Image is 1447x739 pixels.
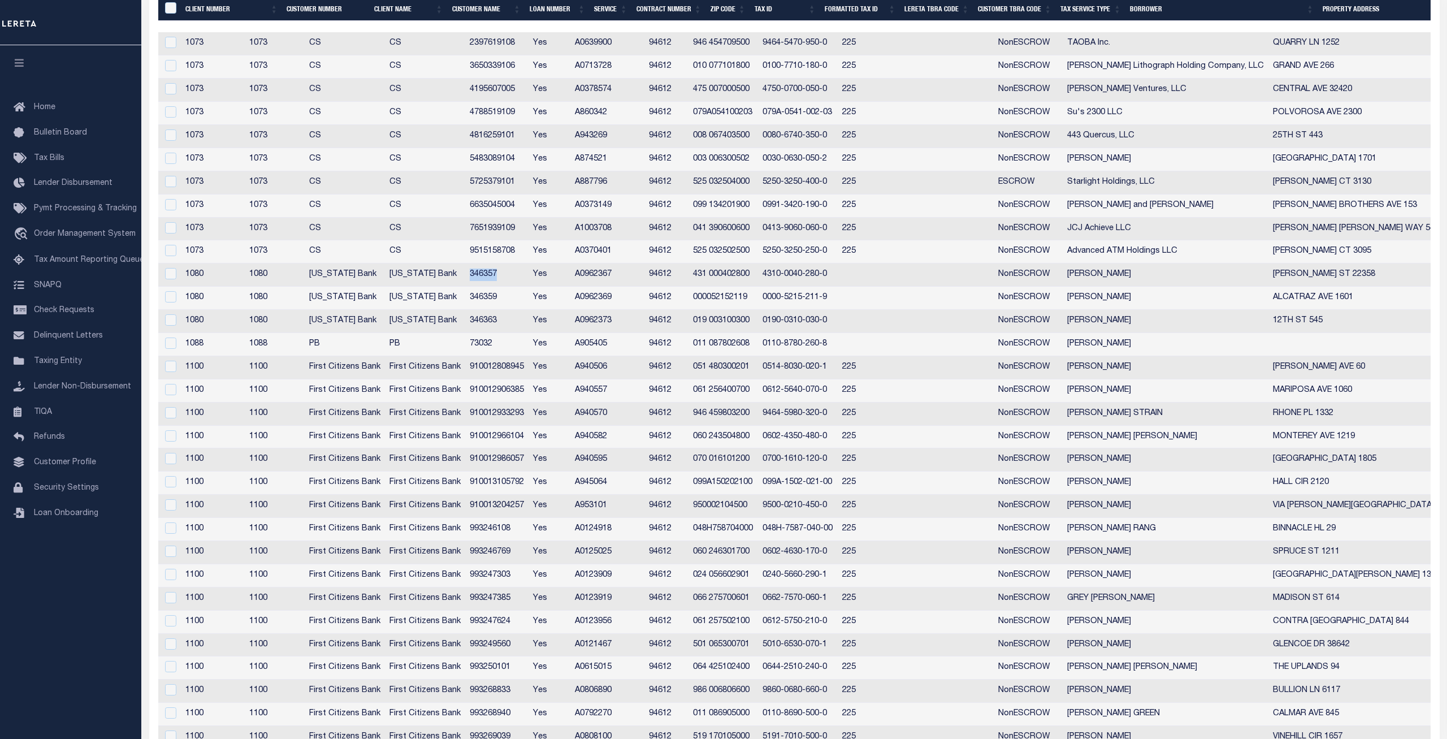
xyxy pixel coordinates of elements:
td: CS [385,102,465,125]
td: 346363 [465,310,528,333]
td: CS [305,240,385,263]
td: 011 087802608 [688,333,758,356]
td: A940557 [570,379,644,403]
td: 225 [838,102,911,125]
td: 0413-9060-060-0 [758,218,838,241]
td: 0100-7710-180-0 [758,55,838,79]
td: First Citizens Bank [385,426,465,449]
span: Home [34,103,55,111]
td: 5483089104 [465,148,528,171]
td: Yes [528,32,570,55]
td: Yes [528,310,570,333]
td: 1100 [245,472,305,495]
td: A874521 [570,148,644,171]
td: 225 [838,448,911,472]
td: 94612 [644,32,688,55]
td: 1073 [181,55,245,79]
td: 1073 [181,218,245,241]
td: CS [305,148,385,171]
td: CS [385,55,465,79]
td: 1073 [181,125,245,148]
td: 94612 [644,171,688,195]
td: 0602-4350-480-0 [758,426,838,449]
td: CS [305,218,385,241]
td: [PERSON_NAME] and [PERSON_NAME] [1063,195,1268,218]
td: [PERSON_NAME] [1063,287,1268,310]
td: 94612 [644,125,688,148]
td: 1080 [181,263,245,287]
td: 051 480300201 [688,356,758,379]
td: NonESCROW [994,403,1063,426]
td: 94612 [644,403,688,426]
td: [PERSON_NAME] [1063,448,1268,472]
td: Yes [528,55,570,79]
span: Taxing Entity [34,357,82,365]
span: Tax Amount Reporting Queue [34,256,144,264]
td: NonESCROW [994,32,1063,55]
td: CS [305,195,385,218]
td: 0190-0310-030-0 [758,310,838,333]
td: 225 [838,240,911,263]
td: 475 007000500 [688,79,758,102]
td: NonESCROW [994,379,1063,403]
td: 9464-5980-320-0 [758,403,838,426]
td: First Citizens Bank [385,448,465,472]
td: Advanced ATM Holdings LLC [1063,240,1268,263]
td: A943269 [570,125,644,148]
td: A0378574 [570,79,644,102]
td: CS [385,79,465,102]
td: 1073 [181,148,245,171]
td: PB [305,333,385,356]
td: 0514-8030-020-1 [758,356,838,379]
td: 94612 [644,55,688,79]
td: A0962369 [570,287,644,310]
td: 1100 [245,356,305,379]
td: NonESCROW [994,263,1063,287]
td: NonESCROW [994,102,1063,125]
span: Pymt Processing & Tracking [34,205,137,213]
td: NonESCROW [994,218,1063,241]
span: TIQA [34,408,52,416]
td: A905405 [570,333,644,356]
td: 225 [838,195,911,218]
td: 94612 [644,263,688,287]
td: NonESCROW [994,310,1063,333]
td: 0110-8780-260-8 [758,333,838,356]
td: NonESCROW [994,79,1063,102]
td: A0373149 [570,195,644,218]
td: 431 000402800 [688,263,758,287]
td: 1073 [245,240,305,263]
td: First Citizens Bank [305,472,385,495]
span: Order Management System [34,230,136,238]
td: [PERSON_NAME] [1063,148,1268,171]
td: NonESCROW [994,426,1063,449]
td: 94612 [644,79,688,102]
td: CS [385,148,465,171]
td: 94612 [644,218,688,241]
td: Yes [528,148,570,171]
td: 225 [838,55,911,79]
td: Yes [528,79,570,102]
td: [PERSON_NAME] [1063,333,1268,356]
span: Refunds [34,433,65,441]
td: A0639900 [570,32,644,55]
span: Security Settings [34,484,99,492]
td: A940506 [570,356,644,379]
td: [PERSON_NAME] [1063,356,1268,379]
td: 225 [838,125,911,148]
td: 1100 [181,472,245,495]
td: 910012906385 [465,379,528,403]
td: 1088 [245,333,305,356]
td: NonESCROW [994,148,1063,171]
td: 2397619108 [465,32,528,55]
td: 1100 [181,448,245,472]
td: A940570 [570,403,644,426]
td: 1073 [245,55,305,79]
td: TAOBA Inc. [1063,32,1268,55]
td: [US_STATE] Bank [305,310,385,333]
td: 910012933293 [465,403,528,426]
td: 1080 [245,310,305,333]
td: 94612 [644,148,688,171]
td: 946 454709500 [688,32,758,55]
td: 9464-5470-950-0 [758,32,838,55]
